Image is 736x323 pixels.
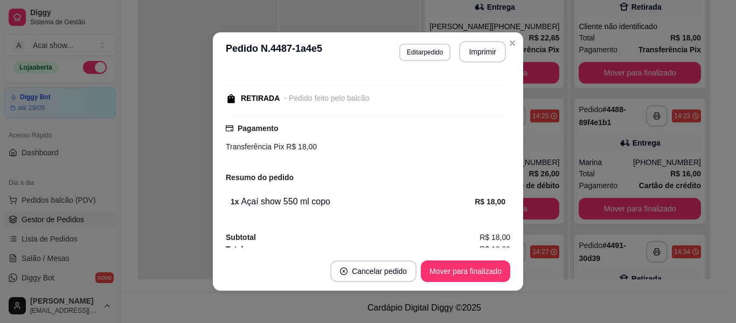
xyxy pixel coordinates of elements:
[284,142,317,151] span: R$ 18,00
[226,125,233,132] span: credit-card
[231,197,239,206] strong: 1 x
[399,44,450,61] button: Editarpedido
[480,231,510,243] span: R$ 18,00
[330,260,416,282] button: close-circleCancelar pedido
[340,267,348,275] span: close-circle
[226,41,322,63] h3: Pedido N. 4487-1a4e5
[226,233,256,242] strong: Subtotal
[238,124,278,133] strong: Pagamento
[480,243,510,255] span: R$ 18,00
[459,41,506,63] button: Imprimir
[504,35,521,52] button: Close
[241,93,280,104] div: RETIRADA
[231,195,475,208] div: Açaí show 550 ml copo
[421,260,510,282] button: Mover para finalizado
[284,93,369,104] div: - Pedido feito pelo balcão
[226,245,243,253] strong: Total
[226,173,294,182] strong: Resumo do pedido
[475,197,505,206] strong: R$ 18,00
[226,142,284,151] span: Transferência Pix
